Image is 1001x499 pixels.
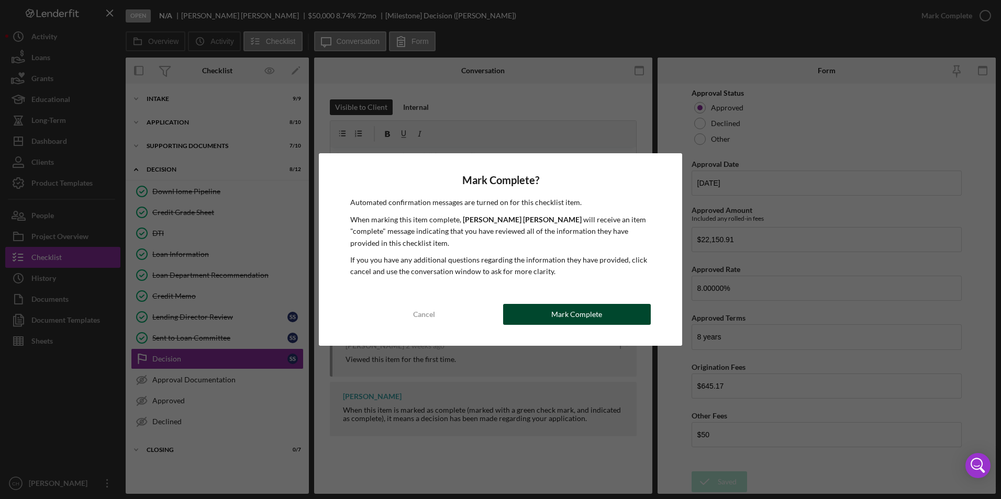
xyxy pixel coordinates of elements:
[551,304,602,325] div: Mark Complete
[350,174,651,186] h4: Mark Complete?
[350,304,498,325] button: Cancel
[350,214,651,249] p: When marking this item complete, will receive an item "complete" message indicating that you have...
[965,453,991,478] div: Open Intercom Messenger
[503,304,651,325] button: Mark Complete
[463,215,582,224] b: [PERSON_NAME] [PERSON_NAME]
[350,197,651,208] p: Automated confirmation messages are turned on for this checklist item.
[350,254,651,278] p: If you you have any additional questions regarding the information they have provided, click canc...
[413,304,435,325] div: Cancel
